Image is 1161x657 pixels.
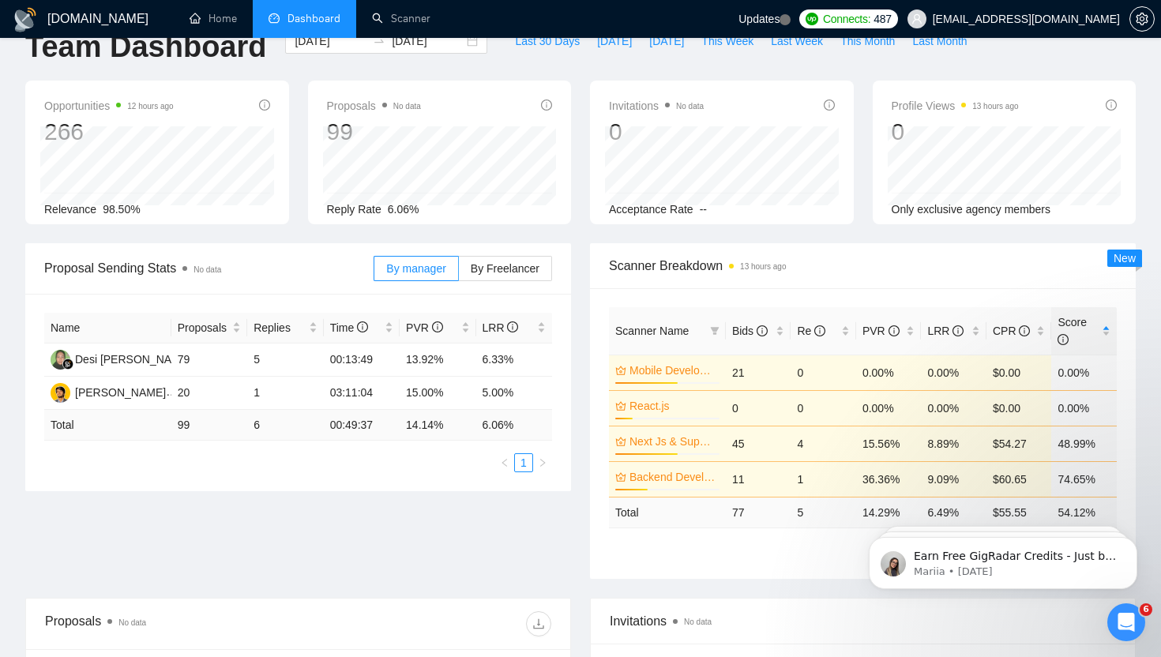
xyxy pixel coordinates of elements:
[726,497,791,527] td: 77
[710,326,720,336] span: filter
[684,618,712,626] span: No data
[515,32,580,50] span: Last 30 Days
[393,102,421,111] span: No data
[476,377,553,410] td: 5.00%
[1114,252,1136,265] span: New
[1129,6,1155,32] button: setting
[921,390,986,426] td: 0.00%
[676,102,704,111] span: No data
[171,344,247,377] td: 79
[629,397,716,415] a: React.js
[791,497,856,527] td: 5
[1058,334,1069,345] span: info-circle
[400,377,475,410] td: 15.00%
[791,355,856,390] td: 0
[701,32,753,50] span: This Week
[609,256,1117,276] span: Scanner Breakdown
[526,611,551,636] button: download
[127,102,173,111] time: 12 hours ago
[538,458,547,467] span: right
[541,99,552,111] span: info-circle
[986,497,1052,527] td: $ 55.55
[892,117,1019,147] div: 0
[921,461,986,497] td: 9.09%
[588,28,641,54] button: [DATE]
[806,13,818,25] img: upwork-logo.png
[386,262,445,275] span: By manager
[823,10,870,28] span: Connects:
[726,390,791,426] td: 0
[533,453,552,472] button: right
[44,410,171,441] td: Total
[44,203,96,216] span: Relevance
[791,426,856,461] td: 4
[609,96,704,115] span: Invitations
[13,7,38,32] img: logo
[771,32,823,50] span: Last Week
[471,262,539,275] span: By Freelancer
[495,453,514,472] li: Previous Page
[615,471,626,482] span: crown
[726,426,791,461] td: 45
[629,433,716,450] a: Next Js & Supabase
[757,325,768,336] span: info-circle
[791,461,856,497] td: 1
[921,497,986,527] td: 6.49 %
[615,325,689,337] span: Scanner Name
[791,390,856,426] td: 0
[874,10,891,28] span: 487
[814,325,825,336] span: info-circle
[327,96,421,115] span: Proposals
[738,13,780,25] span: Updates
[1107,603,1145,641] iframe: Intercom live chat
[373,35,385,47] span: swap-right
[1106,99,1117,111] span: info-circle
[400,344,475,377] td: 13.92%
[952,325,964,336] span: info-circle
[44,258,374,278] span: Proposal Sending Stats
[1129,13,1155,25] a: setting
[247,344,323,377] td: 5
[1058,316,1087,346] span: Score
[324,410,400,441] td: 00:49:37
[476,344,553,377] td: 6.33%
[1051,390,1117,426] td: 0.00%
[25,28,266,66] h1: Team Dashboard
[406,321,443,334] span: PVR
[649,32,684,50] span: [DATE]
[103,203,140,216] span: 98.50%
[732,325,768,337] span: Bids
[51,352,191,365] a: DWDesi [PERSON_NAME]
[44,117,174,147] div: 266
[190,12,237,25] a: homeHome
[324,377,400,410] td: 03:11:04
[1051,355,1117,390] td: 0.00%
[797,325,825,337] span: Re
[327,117,421,147] div: 99
[845,504,1161,614] iframe: Intercom notifications message
[392,32,464,50] input: End date
[986,426,1052,461] td: $54.27
[740,262,786,271] time: 13 hours ago
[75,351,191,368] div: Desi [PERSON_NAME]
[921,355,986,390] td: 0.00%
[118,618,146,627] span: No data
[892,96,1019,115] span: Profile Views
[178,319,229,336] span: Proposals
[171,410,247,441] td: 99
[171,377,247,410] td: 20
[921,426,986,461] td: 8.89%
[45,611,299,636] div: Proposals
[51,350,70,370] img: DW
[372,12,430,25] a: searchScanner
[247,377,323,410] td: 1
[247,313,323,344] th: Replies
[862,325,900,337] span: PVR
[972,102,1018,111] time: 13 hours ago
[641,28,693,54] button: [DATE]
[254,319,305,336] span: Replies
[330,321,368,334] span: Time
